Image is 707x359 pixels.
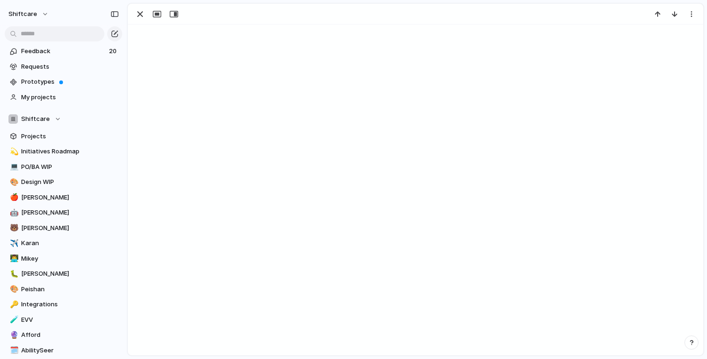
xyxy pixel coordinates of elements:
[5,267,122,281] a: 🐛[PERSON_NAME]
[21,315,119,325] span: EVV
[5,282,122,296] a: 🎨Peishan
[5,175,122,189] a: 🎨Design WIP
[21,193,119,202] span: [PERSON_NAME]
[10,345,16,356] div: 🗓️
[5,144,122,159] a: 💫Initiatives Roadmap
[5,221,122,235] a: 🐻[PERSON_NAME]
[10,177,16,188] div: 🎨
[5,129,122,144] a: Projects
[21,162,119,172] span: PO/BA WIP
[21,300,119,309] span: Integrations
[10,299,16,310] div: 🔑
[8,254,18,263] button: 👨‍💻
[109,47,118,56] span: 20
[21,77,119,87] span: Prototypes
[21,114,50,124] span: Shiftcare
[21,62,119,72] span: Requests
[8,300,18,309] button: 🔑
[5,206,122,220] a: 🤖[PERSON_NAME]
[21,147,119,156] span: Initiatives Roadmap
[8,346,18,355] button: 🗓️
[10,146,16,157] div: 💫
[8,9,37,19] span: shiftcare
[8,162,18,172] button: 💻
[10,269,16,279] div: 🐛
[8,208,18,217] button: 🤖
[21,346,119,355] span: AbilitySeer
[5,44,122,58] a: Feedback20
[8,239,18,248] button: ✈️
[21,47,106,56] span: Feedback
[21,254,119,263] span: Mikey
[5,297,122,311] a: 🔑Integrations
[10,253,16,264] div: 👨‍💻
[5,236,122,250] a: ✈️Karan
[21,177,119,187] span: Design WIP
[21,330,119,340] span: Afford
[10,223,16,233] div: 🐻
[5,313,122,327] a: 🧪EVV
[8,315,18,325] button: 🧪
[8,177,18,187] button: 🎨
[21,132,119,141] span: Projects
[4,7,54,22] button: shiftcare
[10,207,16,218] div: 🤖
[5,90,122,104] a: My projects
[10,192,16,203] div: 🍎
[8,269,18,279] button: 🐛
[21,269,119,279] span: [PERSON_NAME]
[10,238,16,249] div: ✈️
[10,330,16,341] div: 🔮
[21,208,119,217] span: [PERSON_NAME]
[5,343,122,358] a: 🗓️AbilitySeer
[5,191,122,205] a: 🍎[PERSON_NAME]
[10,314,16,325] div: 🧪
[21,223,119,233] span: [PERSON_NAME]
[21,239,119,248] span: Karan
[21,285,119,294] span: Peishan
[8,285,18,294] button: 🎨
[8,193,18,202] button: 🍎
[10,161,16,172] div: 💻
[8,147,18,156] button: 💫
[5,328,122,342] a: 🔮Afford
[5,60,122,74] a: Requests
[8,223,18,233] button: 🐻
[21,93,119,102] span: My projects
[5,112,122,126] button: Shiftcare
[5,160,122,174] a: 💻PO/BA WIP
[8,330,18,340] button: 🔮
[5,252,122,266] a: 👨‍💻Mikey
[10,284,16,295] div: 🎨
[5,75,122,89] a: Prototypes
